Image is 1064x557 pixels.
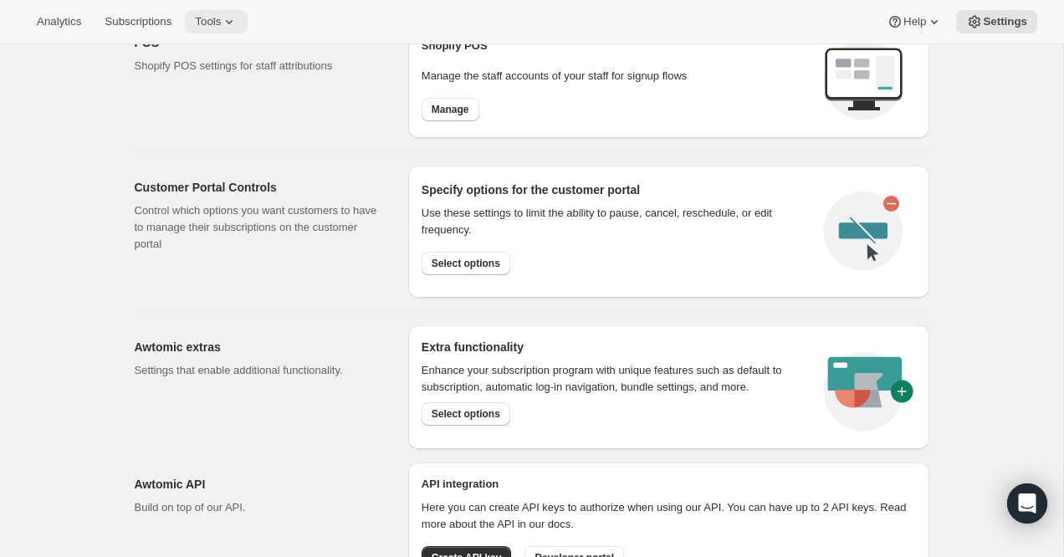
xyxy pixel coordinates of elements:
button: Analytics [27,10,91,33]
span: Select options [432,407,500,421]
button: Help [877,10,953,33]
div: Use these settings to limit the ability to pause, cancel, reschedule, or edit frequency. [422,205,811,238]
h2: API integration [422,476,916,493]
button: Settings [956,10,1037,33]
div: Open Intercom Messenger [1007,483,1047,524]
h2: Customer Portal Controls [135,179,381,196]
span: Help [903,15,926,28]
h2: Extra functionality [422,339,524,355]
h2: Shopify POS [422,38,811,54]
p: Build on top of our API. [135,499,381,516]
h2: Specify options for the customer portal [422,181,811,198]
p: Settings that enable additional functionality. [135,362,381,379]
p: Manage the staff accounts of your staff for signup flows [422,68,811,84]
button: Tools [185,10,248,33]
p: Enhance your subscription program with unique features such as default to subscription, automatic... [422,362,804,396]
button: Subscriptions [95,10,182,33]
p: Shopify POS settings for staff attributions [135,58,381,74]
span: Settings [983,15,1027,28]
h2: Awtomic API [135,476,381,493]
p: Control which options you want customers to have to manage their subscriptions on the customer po... [135,202,381,253]
button: Select options [422,252,510,275]
span: Select options [432,257,500,270]
button: Select options [422,402,510,426]
p: Here you can create API keys to authorize when using our API. You can have up to 2 API keys. Read... [422,499,916,533]
span: Tools [195,15,221,28]
span: Subscriptions [105,15,171,28]
h2: Awtomic extras [135,339,381,355]
span: Manage [432,103,469,116]
button: Manage [422,98,479,121]
span: Analytics [37,15,81,28]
